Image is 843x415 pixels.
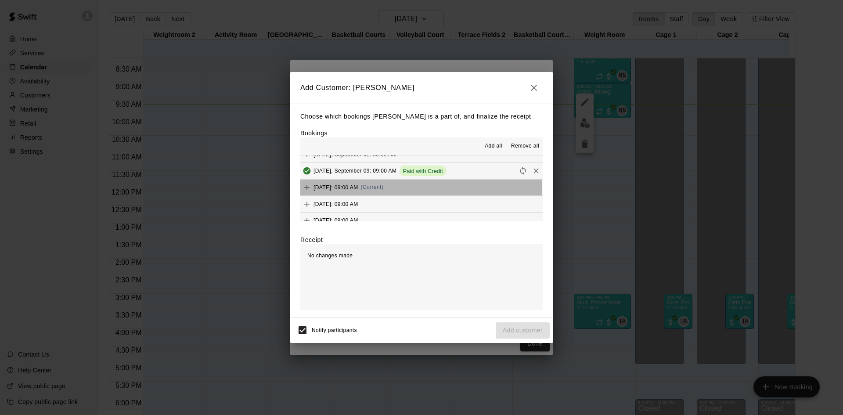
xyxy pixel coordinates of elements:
[313,168,396,174] span: [DATE], September 09: 09:00 AM
[516,167,530,174] span: Reschedule
[300,180,543,196] button: Add[DATE]: 09:00 AM(Current)
[300,163,543,179] button: Added & Paid[DATE], September 09: 09:00 AMPaid with CreditRescheduleRemove
[300,200,313,207] span: Add
[300,151,313,157] span: Add
[300,130,328,137] label: Bookings
[313,184,358,190] span: [DATE]: 09:00 AM
[313,217,358,224] span: [DATE]: 09:00 AM
[307,253,353,259] span: No changes made
[400,168,447,174] span: Paid with Credit
[300,111,543,122] p: Choose which bookings [PERSON_NAME] is a part of, and finalize the receipt
[530,167,543,174] span: Remove
[300,196,543,212] button: Add[DATE]: 09:00 AM
[313,201,358,207] span: [DATE]: 09:00 AM
[511,142,539,151] span: Remove all
[312,328,357,334] span: Notify participants
[300,213,543,229] button: Add[DATE]: 09:00 AM
[300,184,313,190] span: Add
[508,139,543,153] button: Remove all
[290,72,553,104] h2: Add Customer: [PERSON_NAME]
[300,164,313,177] button: Added & Paid
[300,217,313,224] span: Add
[479,139,508,153] button: Add all
[361,184,384,190] span: (Current)
[485,142,502,151] span: Add all
[300,235,323,244] label: Receipt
